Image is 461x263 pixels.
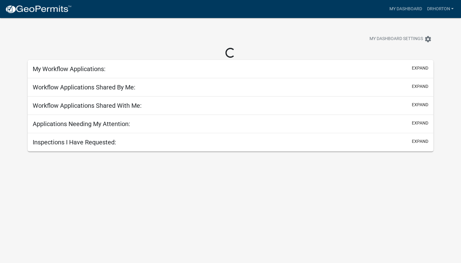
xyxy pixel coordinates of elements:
i: settings [424,35,432,43]
a: My Dashboard [387,3,424,15]
button: expand [412,120,428,126]
a: DRHorton [424,3,456,15]
h5: My Workflow Applications: [33,65,106,73]
button: expand [412,83,428,90]
button: expand [412,102,428,108]
h5: Applications Needing My Attention: [33,120,130,128]
button: expand [412,138,428,145]
span: My Dashboard Settings [369,35,423,43]
button: expand [412,65,428,71]
h5: Workflow Applications Shared With Me: [33,102,142,109]
h5: Workflow Applications Shared By Me: [33,84,135,91]
button: My Dashboard Settingssettings [365,33,437,45]
h5: Inspections I Have Requested: [33,138,116,146]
